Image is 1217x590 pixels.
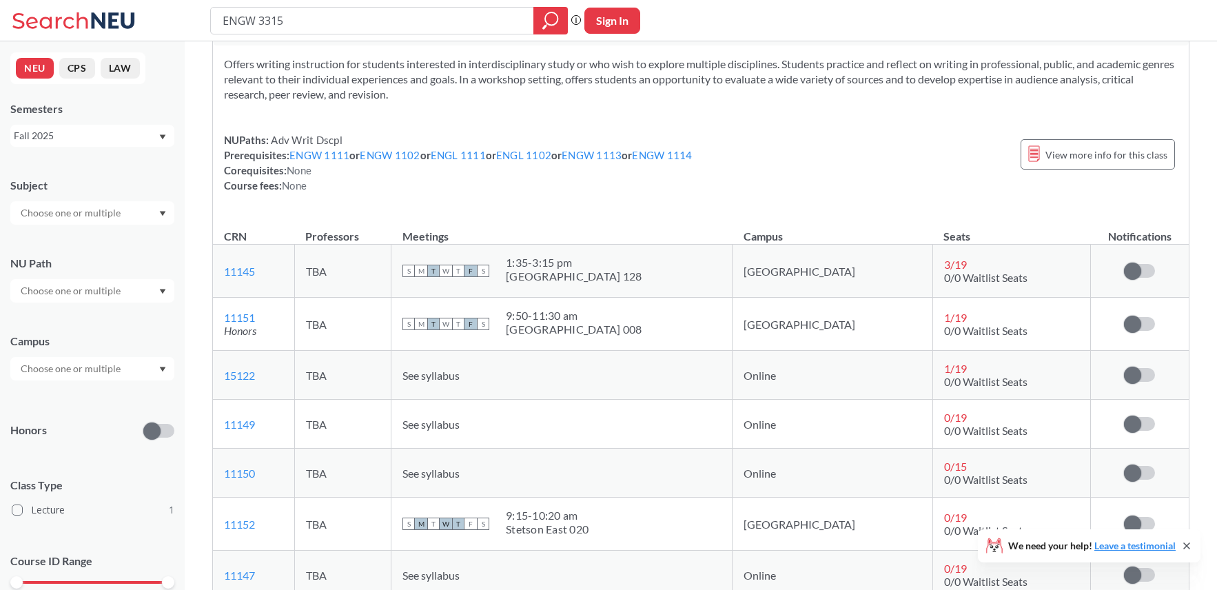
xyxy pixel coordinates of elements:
[944,424,1027,437] span: 0/0 Waitlist Seats
[944,362,967,375] span: 1 / 19
[294,400,391,449] td: TBA
[169,502,174,518] span: 1
[10,201,174,225] div: Dropdown arrow
[10,423,47,438] p: Honors
[477,265,489,277] span: S
[427,318,440,330] span: T
[224,229,247,244] div: CRN
[944,271,1027,284] span: 0/0 Waitlist Seats
[10,553,174,569] p: Course ID Range
[14,283,130,299] input: Choose one or multiple
[159,211,166,216] svg: Dropdown arrow
[294,298,391,351] td: TBA
[733,351,933,400] td: Online
[224,311,255,324] a: 11151
[944,411,967,424] span: 0 / 19
[506,269,642,283] div: [GEOGRAPHIC_DATA] 128
[584,8,640,34] button: Sign In
[59,58,95,79] button: CPS
[506,522,589,536] div: Stetson East 020
[10,478,174,493] span: Class Type
[1094,540,1176,551] a: Leave a testimonial
[427,265,440,277] span: T
[287,164,311,176] span: None
[224,369,255,382] a: 15122
[415,518,427,530] span: M
[562,149,622,161] a: ENGW 1113
[440,518,452,530] span: W
[402,518,415,530] span: S
[452,265,464,277] span: T
[944,375,1027,388] span: 0/0 Waitlist Seats
[632,149,692,161] a: ENGW 1114
[944,258,967,271] span: 3 / 19
[932,215,1090,245] th: Seats
[464,318,477,330] span: F
[542,11,559,30] svg: magnifying glass
[14,205,130,221] input: Choose one or multiple
[224,518,255,531] a: 11152
[506,256,642,269] div: 1:35 - 3:15 pm
[427,518,440,530] span: T
[12,501,174,519] label: Lecture
[464,265,477,277] span: F
[224,467,255,480] a: 11150
[10,256,174,271] div: NU Path
[402,467,460,480] span: See syllabus
[224,132,693,193] div: NUPaths: Prerequisites: or or or or or Corequisites: Course fees:
[402,318,415,330] span: S
[224,265,255,278] a: 11145
[159,134,166,140] svg: Dropdown arrow
[402,418,460,431] span: See syllabus
[1045,146,1167,163] span: View more info for this class
[733,215,933,245] th: Campus
[224,569,255,582] a: 11147
[1008,541,1176,551] span: We need your help!
[944,575,1027,588] span: 0/0 Waitlist Seats
[431,149,486,161] a: ENGL 1111
[221,9,524,32] input: Class, professor, course number, "phrase"
[944,562,967,575] span: 0 / 19
[10,178,174,193] div: Subject
[294,245,391,298] td: TBA
[402,369,460,382] span: See syllabus
[294,498,391,551] td: TBA
[101,58,140,79] button: LAW
[506,323,642,336] div: [GEOGRAPHIC_DATA] 008
[1091,215,1189,245] th: Notifications
[415,265,427,277] span: M
[224,418,255,431] a: 11149
[464,518,477,530] span: F
[506,309,642,323] div: 9:50 - 11:30 am
[391,215,733,245] th: Meetings
[496,149,551,161] a: ENGL 1102
[10,101,174,116] div: Semesters
[294,351,391,400] td: TBA
[733,298,933,351] td: [GEOGRAPHIC_DATA]
[10,125,174,147] div: Fall 2025Dropdown arrow
[10,334,174,349] div: Campus
[533,7,568,34] div: magnifying glass
[360,149,420,161] a: ENGW 1102
[159,289,166,294] svg: Dropdown arrow
[415,318,427,330] span: M
[477,318,489,330] span: S
[733,400,933,449] td: Online
[402,265,415,277] span: S
[944,524,1027,537] span: 0/0 Waitlist Seats
[733,245,933,298] td: [GEOGRAPHIC_DATA]
[282,179,307,192] span: None
[159,367,166,372] svg: Dropdown arrow
[294,215,391,245] th: Professors
[944,460,967,473] span: 0 / 15
[733,449,933,498] td: Online
[440,318,452,330] span: W
[944,311,967,324] span: 1 / 19
[224,324,256,337] i: Honors
[224,57,1178,102] section: Offers writing instruction for students interested in interdisciplinary study or who wish to expl...
[14,360,130,377] input: Choose one or multiple
[16,58,54,79] button: NEU
[10,357,174,380] div: Dropdown arrow
[289,149,349,161] a: ENGW 1111
[944,473,1027,486] span: 0/0 Waitlist Seats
